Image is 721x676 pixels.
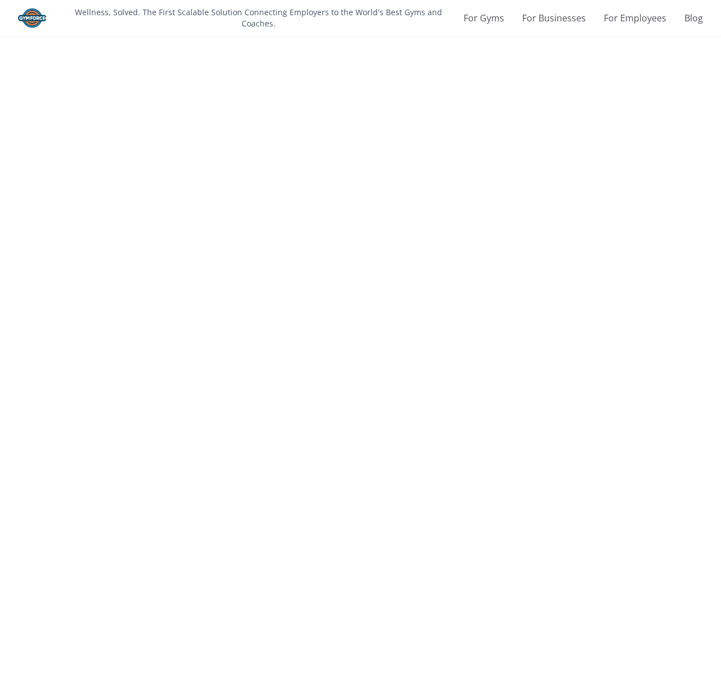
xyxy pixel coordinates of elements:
[464,11,504,25] a: For Gyms
[57,7,459,29] p: Wellness, Solved. The First Scalable Solution Connecting Employers to the World's Best Gyms and C...
[18,8,46,28] img: Gym Force Logo
[522,11,586,25] a: For Businesses
[604,11,666,25] a: For Employees
[684,11,703,25] a: Blog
